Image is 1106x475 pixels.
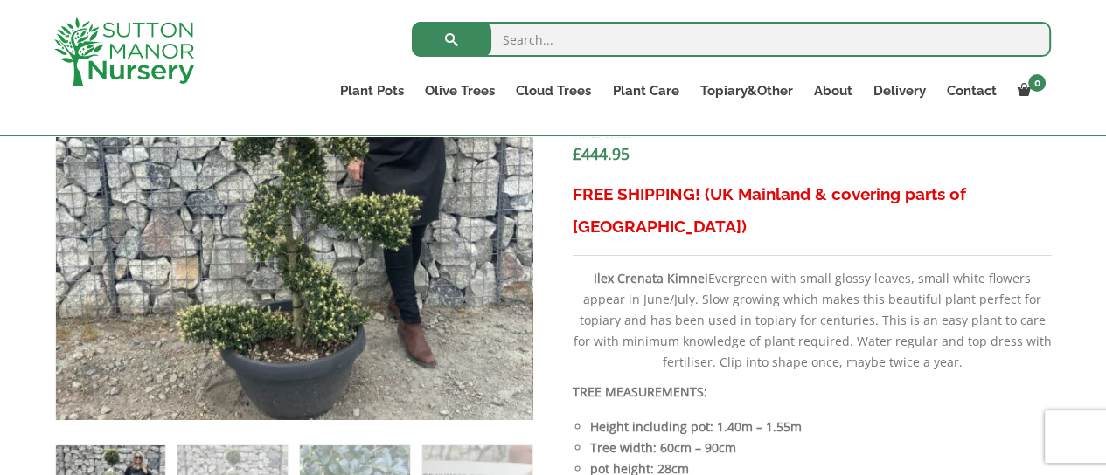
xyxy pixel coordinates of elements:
strong: Height including pot: 1.40m – 1.55m [590,418,802,435]
h3: FREE SHIPPING! (UK Mainland & covering parts of [GEOGRAPHIC_DATA]) [573,178,1051,243]
a: Cloud Trees [505,79,602,103]
a: Plant Pots [330,79,414,103]
a: About [803,79,862,103]
span: £ [573,143,581,164]
a: Delivery [862,79,936,103]
bdi: 444.95 [573,143,630,164]
a: Topiary&Other [689,79,803,103]
p: Evergreen with small glossy leaves, small white flowers appear in June/July. Slow growing which m... [573,268,1051,373]
strong: Tree width: 60cm – 90cm [590,439,736,456]
a: Plant Care [602,79,689,103]
img: logo [54,17,194,86]
input: Search... [412,22,1051,57]
span: 0 [1028,74,1046,92]
a: 0 [1006,79,1051,103]
b: Ilex Crenata Kimnei [594,270,708,286]
a: Olive Trees [414,79,505,103]
strong: TREE MEASUREMENTS: [573,383,707,400]
a: Contact [936,79,1006,103]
